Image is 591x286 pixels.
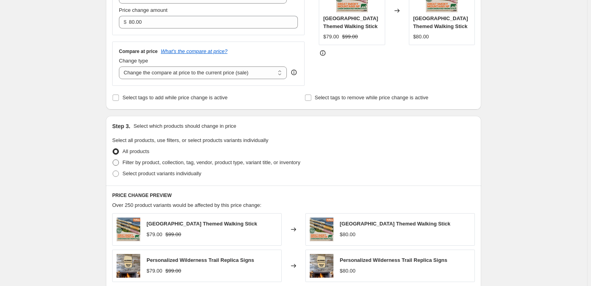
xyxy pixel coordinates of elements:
span: [GEOGRAPHIC_DATA] Themed Walking Stick [413,15,468,29]
span: $ [124,19,126,25]
img: a_8gVg_WILDERNESSLEFT_80x.jpg [117,254,140,278]
span: Personalized Wilderness Trail Replica Signs [147,257,254,263]
p: Select which products should change in price [134,122,236,130]
span: [GEOGRAPHIC_DATA] Themed Walking Stick [340,221,450,227]
strike: $99.00 [342,33,358,41]
img: a_8gVg_WILDERNESSLEFT_80x.jpg [310,254,333,278]
span: Select all products, use filters, or select products variants individually [112,137,268,143]
h6: PRICE CHANGE PREVIEW [112,192,475,199]
span: Select product variants individually [122,170,201,176]
span: Personalized Wilderness Trail Replica Signs [340,257,447,263]
span: [GEOGRAPHIC_DATA] Themed Walking Stick [147,221,257,227]
div: $80.00 [340,231,356,239]
h3: Compare at price [119,48,158,55]
div: $79.00 [323,33,339,41]
span: Filter by product, collection, tag, vendor, product type, variant title, or inventory [122,159,300,165]
span: [GEOGRAPHIC_DATA] Themed Walking Stick [323,15,378,29]
div: help [290,68,298,76]
span: Select tags to add while price change is active [122,95,228,100]
strike: $99.00 [166,267,181,275]
span: Price change amount [119,7,168,13]
div: $80.00 [340,267,356,275]
img: greatsmokymountainshikingstick2_80x.jpg [310,218,333,241]
span: All products [122,148,149,154]
span: Over 250 product variants would be affected by this price change: [112,202,262,208]
span: Select tags to remove while price change is active [315,95,429,100]
div: $80.00 [413,33,429,41]
input: 80.00 [129,16,286,28]
div: $79.00 [147,231,162,239]
img: greatsmokymountainshikingstick2_80x.jpg [117,218,140,241]
strike: $99.00 [166,231,181,239]
div: $79.00 [147,267,162,275]
h2: Step 3. [112,122,130,130]
span: Change type [119,58,148,64]
button: What's the compare at price? [161,48,228,54]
